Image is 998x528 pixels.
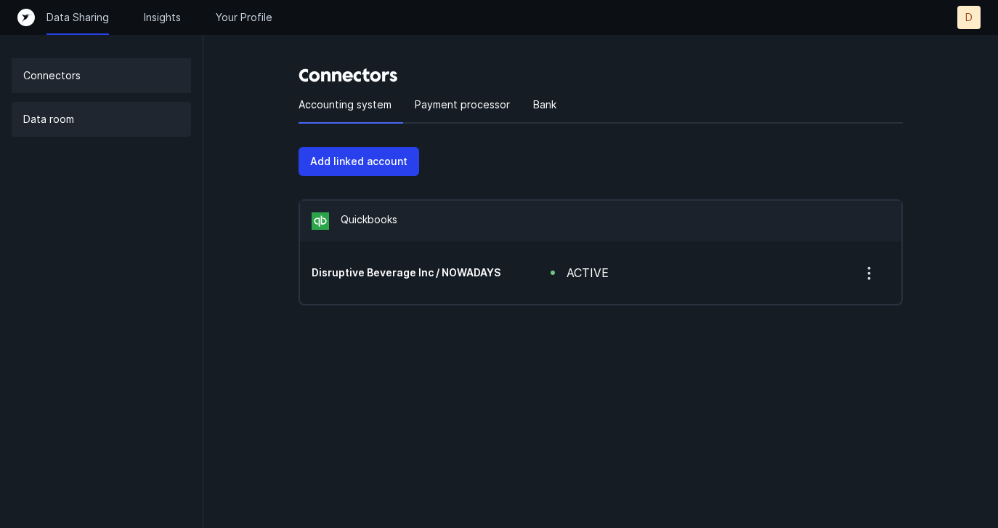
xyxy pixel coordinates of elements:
h3: Connectors [299,64,903,87]
p: Data room [23,111,74,128]
p: Accounting system [299,96,392,113]
p: D [965,10,973,25]
a: Data room [12,102,191,137]
p: Payment processor [415,96,510,113]
div: active [567,264,609,281]
p: Add linked account [310,153,407,170]
div: account ending [312,265,504,280]
a: Connectors [12,58,191,93]
a: Your Profile [216,10,272,25]
p: Quickbooks [341,212,397,230]
a: Insights [144,10,181,25]
p: Connectors [23,67,81,84]
p: Bank [533,96,556,113]
button: Add linked account [299,147,419,176]
button: D [957,6,981,29]
h5: Disruptive Beverage Inc / NOWADAYS [312,265,504,280]
a: Data Sharing [46,10,109,25]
